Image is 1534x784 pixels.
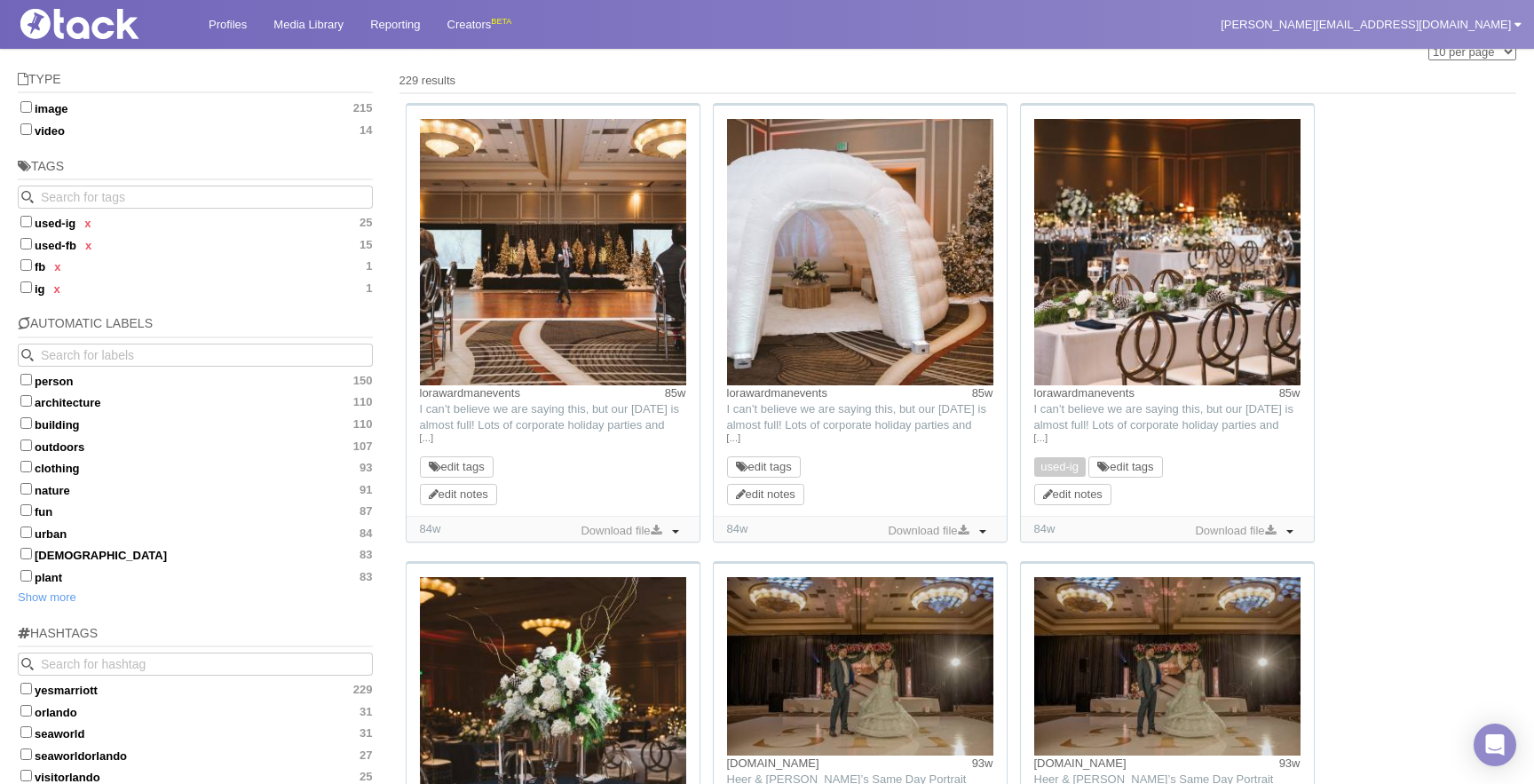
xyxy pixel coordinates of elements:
[13,9,191,39] img: Tack
[18,502,373,519] label: fun
[360,770,372,784] span: 25
[20,123,32,135] input: video14
[1034,756,1127,770] a: [DOMAIN_NAME]
[1034,386,1135,400] a: lorawardmanevents
[18,235,373,253] label: used-fb
[18,746,373,764] label: seaworldorlando
[429,460,485,473] a: edit tags
[727,386,827,400] a: lorawardmanevents
[360,216,372,230] span: 25
[20,504,32,516] input: fun87
[420,431,686,447] a: […]
[20,259,32,271] input: fbx 1
[491,12,511,31] div: BETA
[18,545,373,563] label: [DEMOGRAPHIC_DATA]
[18,213,373,231] label: used-ig
[18,73,373,93] h5: Type
[20,281,32,293] input: igx 1
[54,260,60,273] a: x
[18,702,373,720] label: orlando
[18,344,41,367] button: Search
[727,756,819,770] a: [DOMAIN_NAME]
[18,317,373,337] h5: Automatic Labels
[1279,756,1301,772] time: Posted: 11/26/2023, 8:32:00 PM
[20,440,32,451] input: outdoors107
[972,385,993,401] time: Posted: 1/27/2024, 5:22:01 PM
[366,281,372,296] span: 1
[360,123,372,138] span: 14
[353,374,373,388] span: 150
[54,282,60,296] a: x
[18,344,373,367] input: Search for labels
[736,460,792,473] a: edit tags
[1034,431,1301,447] a: […]
[429,487,488,501] a: edit notes
[576,521,665,541] a: Download file
[360,726,372,740] span: 31
[18,724,373,741] label: seaworld
[420,522,441,535] time: Added: 1/30/2024, 7:46:56 PM
[20,770,32,781] input: visitorlando25
[21,349,34,361] svg: Search
[18,653,41,676] button: Search
[18,480,373,498] label: nature
[20,101,32,113] input: image215
[360,461,372,475] span: 93
[18,680,373,698] label: yesmarriott
[20,548,32,559] input: [DEMOGRAPHIC_DATA]83
[18,590,76,604] a: Show more
[18,392,373,410] label: architecture
[360,748,372,763] span: 27
[20,705,32,717] input: orlando31
[727,577,993,756] img: Image may contain: adult, bridegroom, male, man, person, wedding, bride, female, woman, chandelie...
[1097,460,1153,473] a: edit tags
[18,415,373,432] label: building
[727,522,748,535] time: Added: 1/30/2024, 7:46:54 PM
[727,402,986,543] span: I can’t believe we are saying this, but our [DATE] is almost full! Lots of corporate holiday part...
[1034,119,1301,385] img: Image may contain: indoors, fun, hall, banquet, food, fruit, pineapple, plant, produce, dining ta...
[360,527,372,541] span: 84
[1034,577,1301,756] img: Image may contain: adult, bridegroom, male, man, person, wedding, bride, female, woman, chandelie...
[972,756,993,772] time: Posted: 11/26/2023, 8:32:00 PM
[1034,522,1056,535] time: Added: 1/30/2024, 7:46:52 PM
[353,101,373,115] span: 215
[20,483,32,495] input: nature91
[20,417,32,429] input: building110
[21,191,34,203] svg: Search
[399,73,1517,89] div: 229 results
[360,548,372,562] span: 83
[727,119,993,385] img: Image may contain: outdoors, nature, snow, igloo, indoors, interior design, furniture, arch, arch...
[18,121,373,139] label: video
[20,461,32,472] input: clothing93
[18,524,373,542] label: urban
[1474,724,1516,766] div: Open Intercom Messenger
[84,217,91,230] a: x
[20,748,32,760] input: seaworldorlando27
[353,395,373,409] span: 110
[18,160,373,180] h5: Tags
[18,99,373,116] label: image
[420,119,686,385] img: Image may contain: indoors, adult, male, man, person, architecture, building, foyer, christmas, c...
[20,527,32,538] input: urban84
[85,239,91,252] a: x
[20,216,32,227] input: used-igx 25
[18,627,373,647] h5: Hashtags
[366,259,372,273] span: 1
[20,374,32,385] input: person150
[360,705,372,719] span: 31
[727,431,993,447] a: […]
[420,386,520,400] a: lorawardmanevents
[1190,521,1279,541] a: Download file
[665,385,686,401] time: Posted: 1/27/2024, 5:22:01 PM
[20,683,32,694] input: yesmarriott229
[360,570,372,584] span: 83
[420,402,679,543] span: I can’t believe we are saying this, but our [DATE] is almost full! Lots of corporate holiday part...
[18,653,373,676] input: Search for hashtag
[18,371,373,389] label: person
[1034,457,1086,476] span: used-ig
[18,186,373,209] input: Search for tags
[353,683,373,697] span: 229
[18,567,373,585] label: plant
[18,458,373,476] label: clothing
[360,504,372,519] span: 87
